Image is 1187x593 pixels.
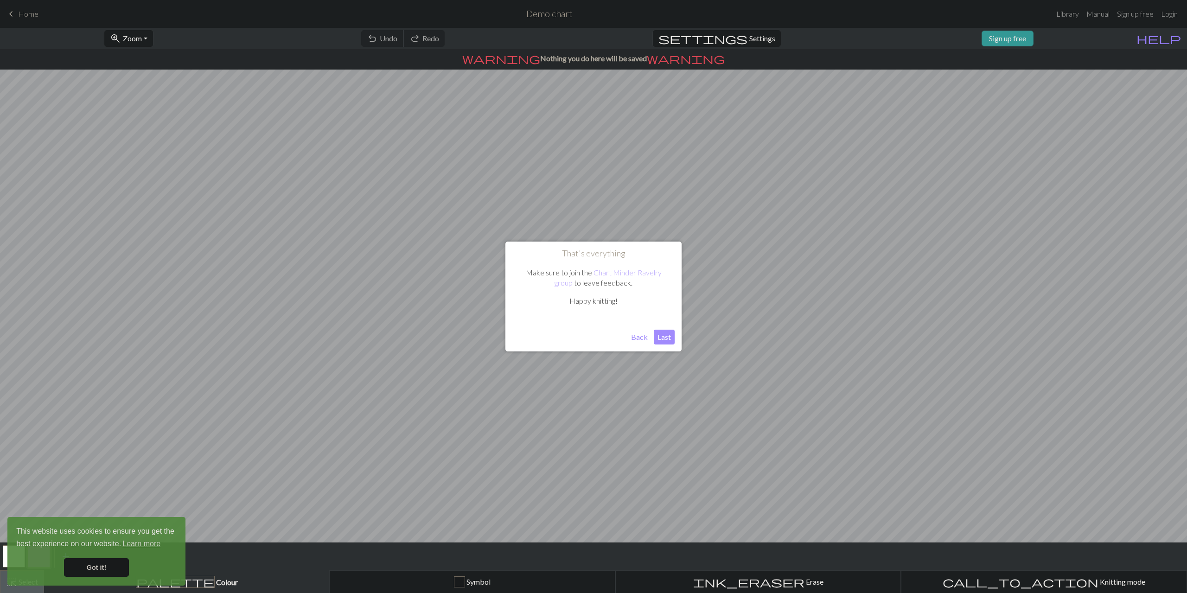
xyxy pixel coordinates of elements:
button: Zoom [104,30,153,47]
a: Home [6,6,38,22]
a: learn more about cookies [121,537,162,551]
span: Knitting mode [1098,577,1145,586]
span: highlight_alt [6,575,17,588]
i: Settings [658,33,747,44]
span: Settings [749,33,775,44]
button: Back [627,330,651,344]
button: Last [654,330,675,344]
a: dismiss cookie message [64,558,129,577]
h1: That's everything [512,249,675,259]
span: This website uses cookies to ensure you get the best experience on our website. [16,526,177,551]
span: zoom_in [110,32,121,45]
span: settings [658,32,747,45]
span: Home [18,9,38,18]
a: Chart Minder Ravelry group [555,268,662,287]
span: warning [462,52,540,65]
a: Library [1053,5,1083,23]
span: Erase [804,577,823,586]
button: SettingsSettings [652,30,781,47]
h2: Demo chart [526,8,572,19]
span: call_to_action [943,575,1098,588]
span: Colour [215,578,238,587]
a: Login [1157,5,1181,23]
span: help [1136,32,1181,45]
p: Happy knitting! [517,296,670,306]
a: Sign up free [1113,5,1157,23]
span: warning [647,52,725,65]
span: ink_eraser [693,575,804,588]
a: Manual [1083,5,1113,23]
span: keyboard_arrow_left [6,7,17,20]
div: That's everything [505,242,682,352]
div: cookieconsent [7,517,185,586]
span: Zoom [123,34,142,43]
span: Symbol [465,577,491,586]
p: Make sure to join the to leave feedback. [517,268,670,288]
p: Nothing you do here will be saved [4,53,1183,64]
a: Sign up free [982,31,1034,46]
